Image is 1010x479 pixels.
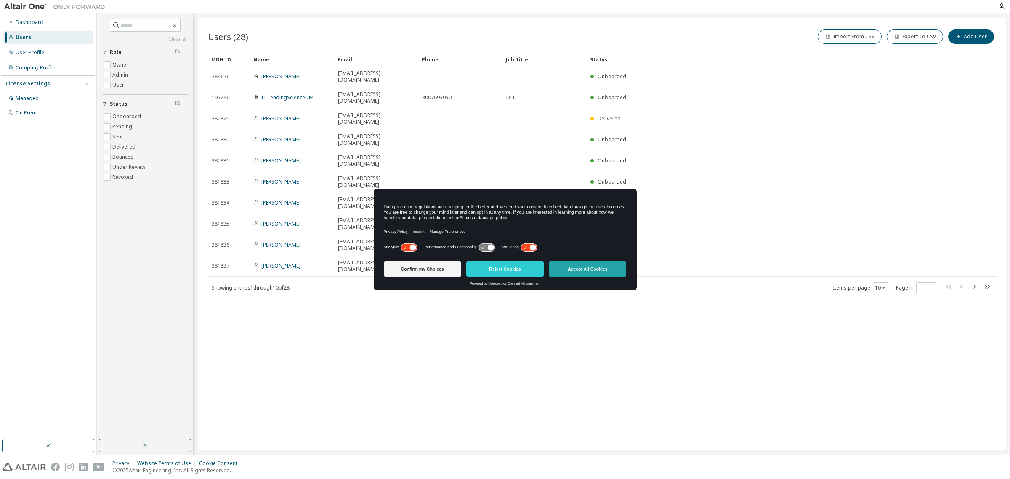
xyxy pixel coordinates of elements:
[261,241,300,248] a: [PERSON_NAME]
[102,43,188,61] button: Role
[93,463,105,471] img: youtube.svg
[16,64,56,71] div: Company Profile
[261,115,300,122] a: [PERSON_NAME]
[51,463,60,471] img: facebook.svg
[422,94,452,101] span: 8007693050
[212,263,229,269] span: 381837
[16,34,31,41] div: Users
[137,460,199,467] div: Website Terms of Use
[506,53,583,66] div: Job Title
[833,282,888,293] span: Items per page
[16,109,37,116] div: On Prem
[212,178,229,185] span: 381833
[422,53,499,66] div: Phone
[338,217,415,231] span: [EMAIL_ADDRESS][DOMAIN_NAME]
[212,221,229,227] span: 381835
[5,80,50,87] div: License Settings
[506,94,515,101] span: DIT
[261,136,300,143] a: [PERSON_NAME]
[261,73,300,80] a: [PERSON_NAME]
[112,142,137,152] label: Delivered
[261,220,300,227] a: [PERSON_NAME]
[16,19,43,26] div: Dashboard
[212,136,229,143] span: 381830
[253,53,331,66] div: Name
[112,152,136,162] label: Bounced
[261,199,300,206] a: [PERSON_NAME]
[112,172,135,182] label: Revoked
[16,95,39,102] div: Managed
[112,70,130,80] label: Admin
[598,178,626,185] span: Onboarded
[598,94,626,101] span: Onboarded
[112,60,130,70] label: Owner
[110,49,122,56] span: Role
[338,133,415,146] span: [EMAIL_ADDRESS][DOMAIN_NAME]
[212,242,229,248] span: 381836
[112,112,143,122] label: Onboarded
[102,36,188,43] a: Clear all
[212,200,229,206] span: 381834
[208,31,248,43] span: Users (28)
[338,196,415,210] span: [EMAIL_ADDRESS][DOMAIN_NAME]
[338,70,415,83] span: [EMAIL_ADDRESS][DOMAIN_NAME]
[211,53,247,66] div: MDH ID
[598,157,626,164] span: Onboarded
[261,262,300,269] a: [PERSON_NAME]
[212,73,229,80] span: 284676
[212,157,229,164] span: 381831
[112,460,137,467] div: Privacy
[212,115,229,122] span: 381829
[818,29,882,44] button: Import From CSV
[598,115,621,122] span: Delivered
[110,101,128,107] span: Status
[175,101,180,107] span: Clear filter
[212,284,290,291] span: Showing entries 1 through 10 of 28
[338,53,415,66] div: Email
[212,94,229,101] span: 195246
[16,49,44,56] div: User Profile
[112,467,242,474] p: © 2025 Altair Engineering, Inc. All Rights Reserved.
[261,178,300,185] a: [PERSON_NAME]
[261,94,314,101] a: IT LendingScienceDM
[199,460,242,467] div: Cookie Consent
[338,91,415,104] span: [EMAIL_ADDRESS][DOMAIN_NAME]
[175,49,180,56] span: Clear filter
[338,112,415,125] span: [EMAIL_ADDRESS][DOMAIN_NAME]
[102,95,188,113] button: Status
[875,285,886,291] button: 10
[338,175,415,189] span: [EMAIL_ADDRESS][DOMAIN_NAME]
[261,157,300,164] a: [PERSON_NAME]
[338,154,415,168] span: [EMAIL_ADDRESS][DOMAIN_NAME]
[896,282,936,293] span: Page n.
[598,136,626,143] span: Onboarded
[79,463,88,471] img: linkedin.svg
[590,53,952,66] div: Status
[112,122,134,132] label: Pending
[112,80,126,90] label: User
[112,162,147,172] label: Under Review
[112,132,125,142] label: Sent
[598,73,626,80] span: Onboarded
[338,238,415,252] span: [EMAIL_ADDRESS][DOMAIN_NAME]
[4,3,109,11] img: Altair One
[3,463,46,471] img: altair_logo.svg
[338,259,415,273] span: [EMAIL_ADDRESS][DOMAIN_NAME]
[65,463,74,471] img: instagram.svg
[887,29,943,44] button: Export To CSV
[948,29,994,44] button: Add User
